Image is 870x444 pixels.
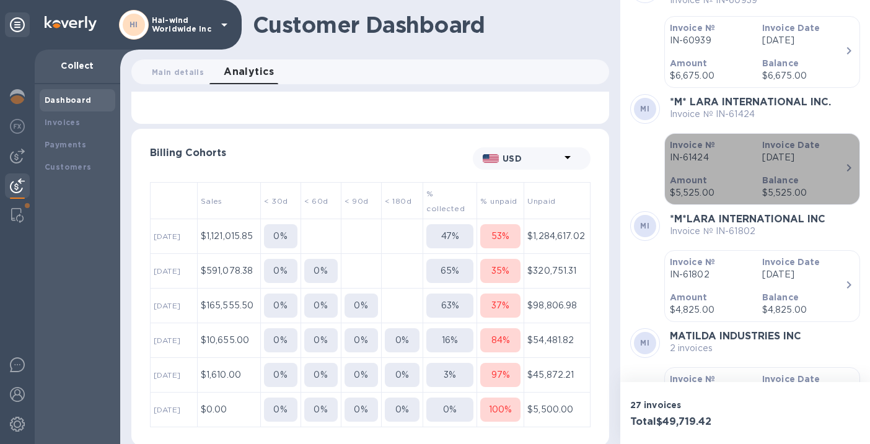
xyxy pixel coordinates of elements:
p: 0 % [273,299,287,312]
button: 0% [426,398,473,422]
b: Invoice № [670,257,715,267]
p: 65 % [441,264,459,277]
b: Invoice № [670,140,715,150]
p: 0 % [395,334,409,347]
p: 0 % [314,334,327,347]
b: Balance [762,292,799,302]
button: 0% [304,294,338,318]
button: 0% [304,328,338,352]
button: 63% [426,294,473,318]
button: 0% [345,328,378,352]
button: 65% [426,259,473,283]
p: 0 % [273,403,287,416]
b: Balance [762,58,799,68]
button: 3% [426,363,473,387]
p: 63 % [441,299,459,312]
button: 97% [480,363,521,387]
b: HI [130,20,138,29]
button: 100% [480,398,521,422]
p: $54,481.82 [527,334,587,347]
p: IN-61802 [670,268,752,281]
span: Analytics [224,63,274,81]
span: Main details [152,66,204,79]
b: Invoice Date [762,374,820,384]
p: $98,806.98 [527,299,587,312]
button: 53% [480,224,521,248]
b: *M*LARA INTERNATIONAL INC [670,213,825,225]
p: [DATE] [762,268,845,281]
p: 84 % [491,334,510,347]
p: 35 % [491,264,509,277]
p: Invoice № IN-61424 [670,108,831,121]
b: Customers [45,162,92,172]
p: $320,751.31 [527,264,587,277]
b: Amount [670,58,708,68]
p: 16 % [442,334,458,347]
p: 0 % [443,403,457,416]
button: 0% [264,259,297,283]
p: 0 % [314,299,327,312]
p: 0 % [314,368,327,381]
span: < 180d [385,196,411,206]
button: 0% [304,259,338,283]
button: 0% [264,294,297,318]
span: [DATE] [154,370,180,380]
b: Invoices [45,118,80,127]
p: $4,825.00 [670,303,752,316]
b: Invoice Date [762,257,820,267]
p: $10,655.00 [201,334,257,347]
b: MI [640,338,649,347]
p: $5,500.00 [527,403,587,416]
p: Hai-wind Worldwide Inc [152,16,214,33]
p: [DATE] [762,151,845,164]
b: Balance [762,175,799,185]
p: 97 % [491,368,510,381]
button: 0% [264,328,297,352]
button: 0% [264,398,297,422]
b: MATILDA INDUSTRIES INC [670,330,801,342]
b: Amount [670,292,708,302]
button: 0% [345,398,378,422]
span: [DATE] [154,266,180,276]
button: 84% [480,328,521,352]
b: Amount [670,175,708,185]
p: $5,525.00 [670,186,752,199]
p: 0 % [314,403,327,416]
p: IN-60939 [670,34,752,47]
img: USD [483,154,499,163]
p: 0 % [273,368,287,381]
span: Sales [201,196,222,206]
span: [DATE] [154,405,180,414]
p: 0 % [273,230,287,243]
button: 0% [385,363,420,387]
p: 27 invoices [630,399,740,411]
div: Unpin categories [5,12,30,37]
button: 0% [345,294,378,318]
p: $1,610.00 [201,368,257,381]
b: MI [640,104,649,113]
span: < 30d [264,196,288,206]
b: Payments [45,140,86,149]
p: $1,284,617.02 [527,230,587,243]
button: 0% [385,328,420,352]
p: USD [503,152,560,165]
button: 35% [480,259,521,283]
b: *M* LARA INTERNATIONAL INC. [670,96,831,108]
p: 0 % [273,264,287,277]
p: $165,555.50 [201,299,257,312]
button: 0% [385,398,420,422]
p: $45,872.21 [527,368,587,381]
p: Invoice № IN-61802 [670,225,825,238]
span: [DATE] [154,232,180,241]
p: 53 % [491,230,509,243]
b: Invoice № [670,23,715,33]
b: Invoice Date [762,140,820,150]
p: 0 % [273,334,287,347]
button: 0% [304,363,338,387]
h3: Billing Cohorts [150,147,473,159]
b: MI [640,221,649,230]
p: $591,078.38 [201,264,257,277]
p: 0 % [354,334,367,347]
b: Dashboard [45,95,92,105]
p: 0 % [395,403,409,416]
